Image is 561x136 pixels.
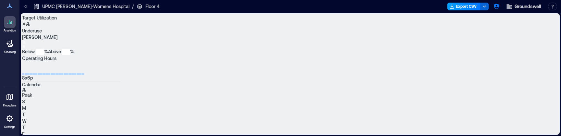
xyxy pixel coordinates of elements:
[22,49,48,54] span: Below %
[2,14,18,34] a: Analytics
[22,118,27,124] span: W
[22,112,25,117] span: T
[515,3,541,10] span: Groundswell
[132,3,134,10] p: /
[2,111,18,131] a: Settings
[4,29,16,32] p: Analytics
[447,3,480,10] button: Export CSV
[22,81,120,88] h3: Calendar
[42,3,130,10] p: UPMC [PERSON_NAME]-Womens Hospital
[22,99,25,104] span: S
[22,15,120,21] h3: Target Utilization
[22,28,120,34] div: Underuse
[3,104,17,107] p: Floorplans
[48,49,74,54] span: Above %
[27,75,33,80] span: 6p
[4,50,16,54] p: Cleaning
[22,55,120,62] h3: Operating Hours
[2,36,18,56] a: Cleaning
[145,3,160,10] p: Floor 4
[22,105,26,111] span: M
[504,1,543,12] button: Groundswell
[1,89,19,109] a: Floorplans
[22,125,25,130] span: T
[4,125,15,129] p: Settings
[22,34,120,41] div: [PERSON_NAME]
[22,88,32,98] button: Peak
[22,75,27,80] span: 8a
